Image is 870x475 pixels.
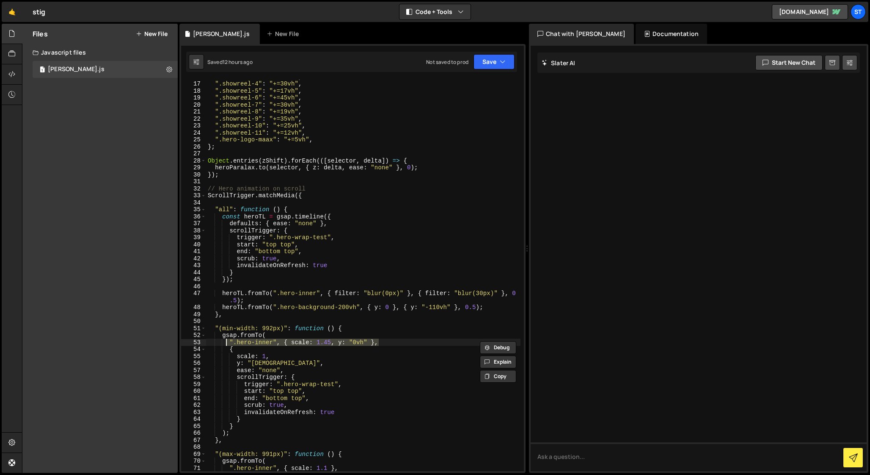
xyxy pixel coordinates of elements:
div: 20 [181,102,206,109]
div: [PERSON_NAME].js [48,66,105,73]
div: 22 [181,116,206,123]
div: 66 [181,430,206,437]
a: [DOMAIN_NAME] [772,4,848,19]
div: 24 [181,130,206,137]
div: 34 [181,199,206,207]
div: Documentation [636,24,707,44]
div: 12 hours ago [223,58,253,66]
div: 49 [181,311,206,318]
div: 50 [181,318,206,325]
div: 38 [181,227,206,235]
div: 45 [181,276,206,283]
div: 67 [181,437,206,444]
div: 36 [181,213,206,221]
div: 71 [181,465,206,472]
div: 57 [181,367,206,374]
div: 28 [181,157,206,165]
div: Chat with [PERSON_NAME] [529,24,634,44]
div: Saved [207,58,253,66]
div: 55 [181,353,206,360]
div: 64 [181,416,206,423]
button: New File [136,30,168,37]
div: 48 [181,304,206,311]
div: 29 [181,164,206,171]
div: 42 [181,255,206,262]
h2: Files [33,29,48,39]
div: 39 [181,234,206,241]
div: 51 [181,325,206,332]
div: 52 [181,332,206,339]
div: 44 [181,269,206,276]
div: 21 [181,108,206,116]
div: 46 [181,283,206,290]
div: 56 [181,360,206,367]
div: 26 [181,144,206,151]
div: 16026/42920.js [33,61,178,78]
button: Start new chat [755,55,823,70]
div: 33 [181,192,206,199]
h2: Slater AI [542,59,575,67]
div: 62 [181,402,206,409]
span: 1 [40,67,45,74]
div: New File [267,30,302,38]
div: 69 [181,451,206,458]
div: 32 [181,185,206,193]
div: 31 [181,178,206,185]
div: [PERSON_NAME].js [193,30,250,38]
div: 30 [181,171,206,179]
div: 70 [181,458,206,465]
div: 60 [181,388,206,395]
div: 58 [181,374,206,381]
div: 18 [181,88,206,95]
div: 53 [181,339,206,346]
div: 61 [181,395,206,402]
button: Copy [480,370,516,383]
div: 40 [181,241,206,249]
div: 63 [181,409,206,416]
div: 23 [181,122,206,130]
div: Javascript files [22,44,178,61]
div: 37 [181,220,206,227]
div: 59 [181,381,206,388]
div: 68 [181,444,206,451]
a: 🤙 [2,2,22,22]
div: 25 [181,136,206,144]
button: Code + Tools [399,4,471,19]
div: 65 [181,423,206,430]
div: stig [33,7,46,17]
div: 17 [181,80,206,88]
div: 43 [181,262,206,269]
button: Explain [480,356,516,368]
button: Debug [480,341,516,354]
div: 54 [181,346,206,353]
div: 35 [181,206,206,213]
div: Not saved to prod [426,58,468,66]
div: 41 [181,248,206,255]
button: Save [474,54,515,69]
a: St [851,4,866,19]
div: 47 [181,290,206,304]
div: 27 [181,150,206,157]
div: 19 [181,94,206,102]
